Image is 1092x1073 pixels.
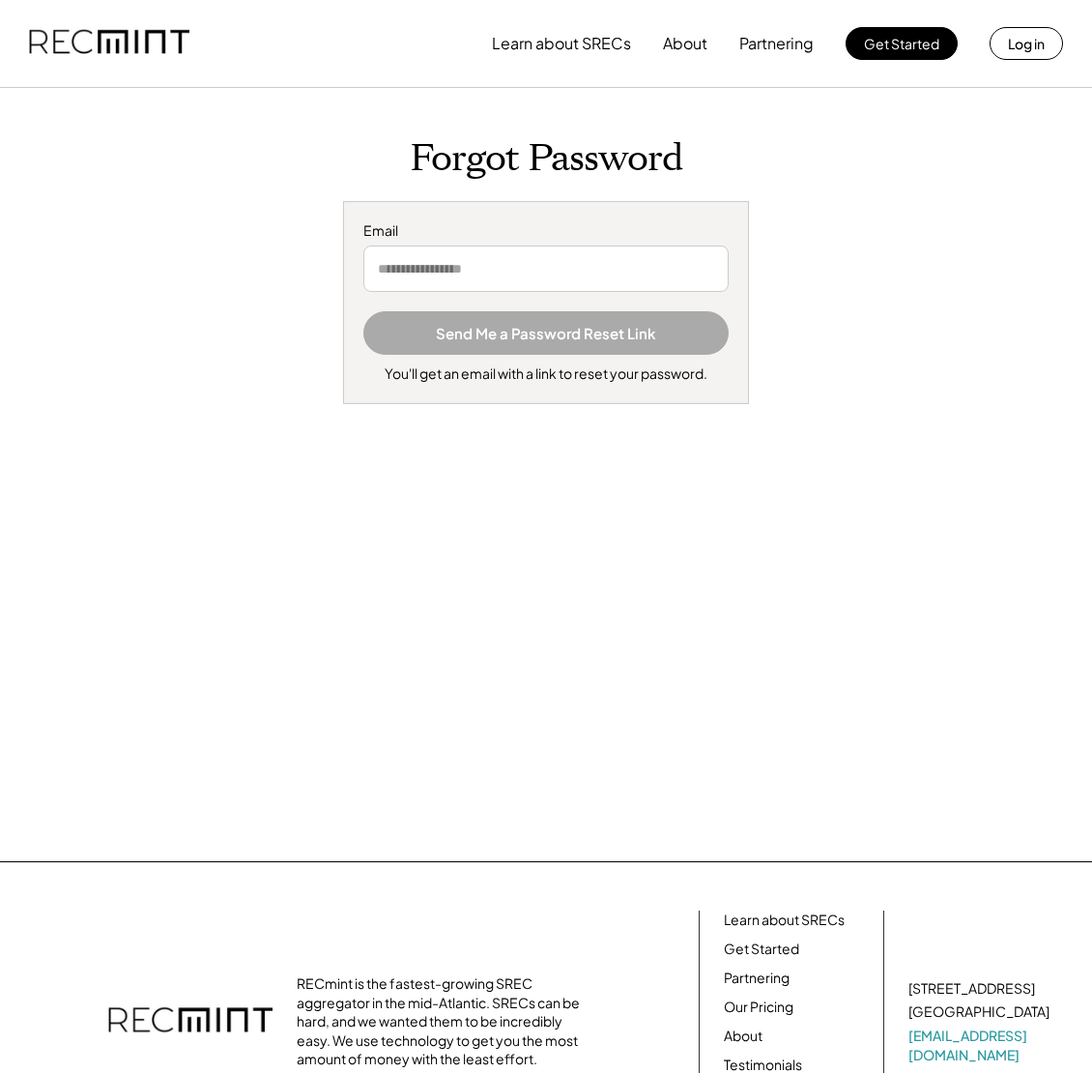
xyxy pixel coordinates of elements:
[724,911,845,930] a: Learn about SRECs
[724,940,799,959] a: Get Started
[990,27,1063,60] button: Log in
[29,11,189,76] img: recmint-logotype%403x.png
[108,988,273,1056] img: recmint-logotype%403x.png
[846,27,958,60] button: Get Started
[908,1002,1049,1022] div: [GEOGRAPHIC_DATA]
[492,24,631,63] button: Learn about SRECs
[297,974,587,1069] div: RECmint is the fastest-growing SREC aggregator in the mid-Atlantic. SRECs can be hard, and we wan...
[724,969,790,988] a: Partnering
[19,136,1073,182] h1: Forgot Password
[385,364,707,384] div: You'll get an email with a link to reset your password.
[724,1027,762,1046] a: About
[908,1027,1053,1064] a: [EMAIL_ADDRESS][DOMAIN_NAME]
[363,221,729,241] div: Email
[663,24,707,63] button: About
[739,24,814,63] button: Partnering
[363,311,729,355] button: Send Me a Password Reset Link
[724,998,793,1017] a: Our Pricing
[908,979,1035,999] div: [STREET_ADDRESS]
